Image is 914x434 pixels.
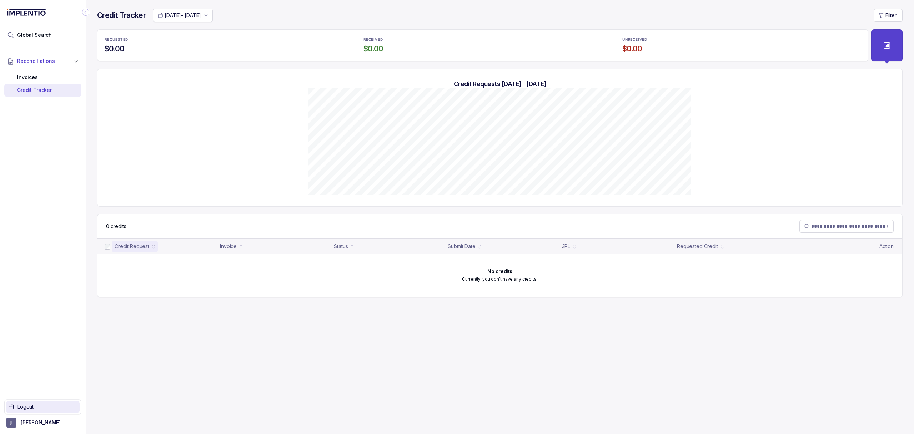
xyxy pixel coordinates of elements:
div: Credit Tracker [10,84,76,97]
search: Date Range Picker [157,12,201,19]
div: Reconciliations [4,69,81,98]
p: REQUESTED [105,38,128,42]
p: UNRECEIVED [622,38,647,42]
button: User initials[PERSON_NAME] [6,418,79,428]
input: checkbox-checkbox-all [105,244,110,250]
h4: Credit Tracker [97,10,146,20]
search: Table Search Bar [799,220,894,233]
div: Requested Credit [677,243,718,250]
h4: $0.00 [622,44,861,54]
nav: Table Control [97,214,902,238]
div: Invoice [220,243,237,250]
li: Statistic RECEIVED [359,33,606,58]
div: Remaining page entries [106,223,126,230]
p: 0 credits [106,223,126,230]
button: Reconciliations [4,53,81,69]
div: Status [334,243,348,250]
div: Invoices [10,71,76,84]
button: Date Range Picker [153,9,213,22]
span: Reconciliations [17,58,55,65]
p: RECEIVED [363,38,383,42]
li: Statistic UNRECEIVED [618,33,865,58]
p: Action [879,243,894,250]
h4: $0.00 [105,44,343,54]
p: Filter [885,12,897,19]
span: User initials [6,418,16,428]
h6: No credits [487,268,512,274]
div: 3PL [562,243,571,250]
p: [PERSON_NAME] [21,419,61,426]
ul: Statistic Highlights [97,29,868,61]
div: Credit Request [115,243,149,250]
p: [DATE] - [DATE] [165,12,201,19]
p: Currently, you don't have any credits. [462,276,537,283]
span: Global Search [17,31,52,39]
div: Collapse Icon [81,8,90,16]
p: Logout [17,403,77,410]
div: Submit Date [448,243,475,250]
h5: Credit Requests [DATE] - [DATE] [109,80,891,88]
li: Statistic REQUESTED [100,33,347,58]
button: Filter [874,9,903,22]
h4: $0.00 [363,44,602,54]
